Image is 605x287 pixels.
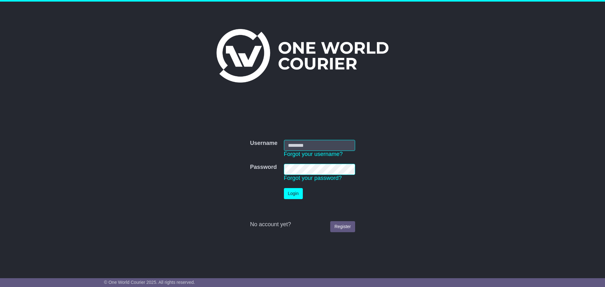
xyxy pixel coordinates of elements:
a: Forgot your username? [284,151,343,157]
img: One World [216,29,389,83]
span: © One World Courier 2025. All rights reserved. [104,280,195,285]
a: Forgot your password? [284,175,342,181]
div: No account yet? [250,221,355,228]
button: Login [284,188,303,199]
a: Register [330,221,355,232]
label: Username [250,140,277,147]
label: Password [250,164,277,171]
